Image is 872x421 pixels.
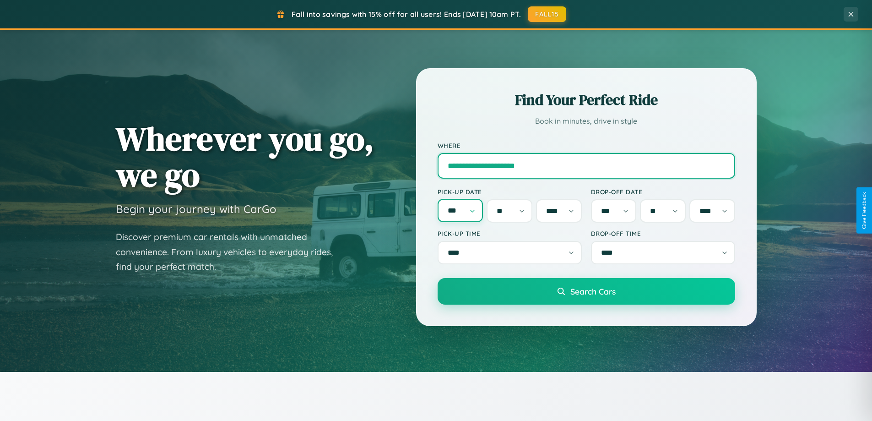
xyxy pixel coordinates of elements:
[116,202,276,216] h3: Begin your journey with CarGo
[438,90,735,110] h2: Find Your Perfect Ride
[591,230,735,237] label: Drop-off Time
[528,6,566,22] button: FALL15
[438,230,582,237] label: Pick-up Time
[438,188,582,196] label: Pick-up Date
[438,142,735,149] label: Where
[570,286,616,296] span: Search Cars
[861,192,867,229] div: Give Feedback
[116,230,345,274] p: Discover premium car rentals with unmatched convenience. From luxury vehicles to everyday rides, ...
[591,188,735,196] label: Drop-off Date
[116,120,374,193] h1: Wherever you go, we go
[438,115,735,128] p: Book in minutes, drive in style
[438,278,735,305] button: Search Cars
[292,10,521,19] span: Fall into savings with 15% off for all users! Ends [DATE] 10am PT.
